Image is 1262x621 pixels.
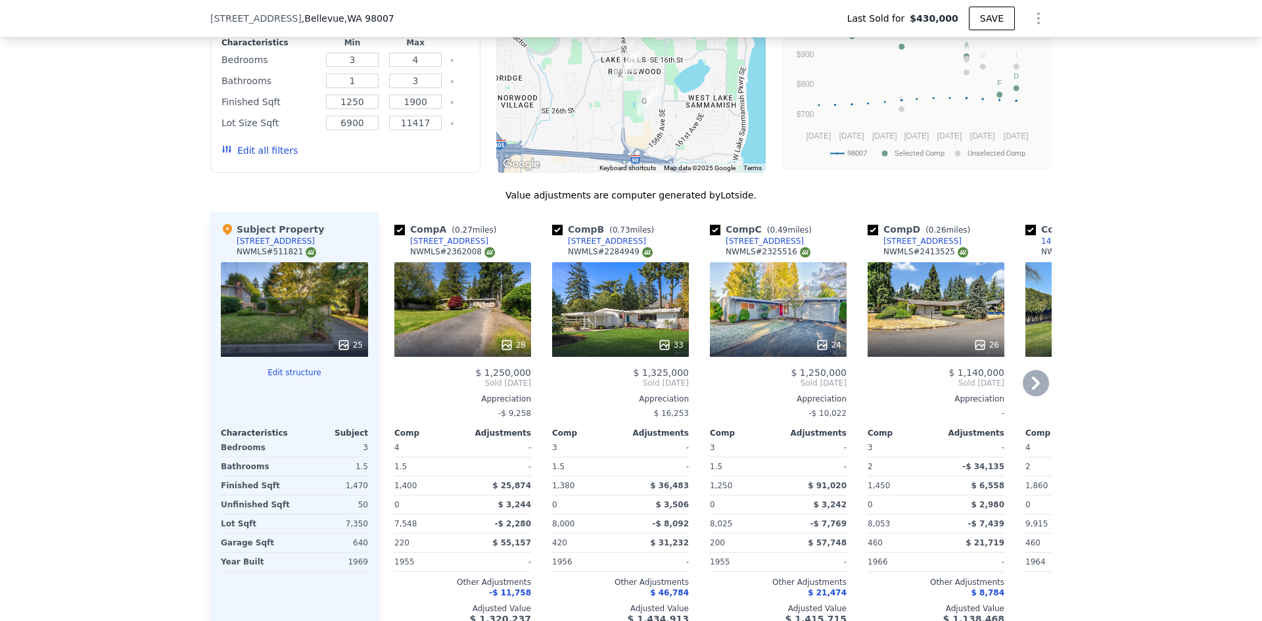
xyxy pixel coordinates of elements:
[816,338,841,352] div: 24
[939,553,1004,571] div: -
[620,428,689,438] div: Adjustments
[904,131,929,141] text: [DATE]
[492,538,531,547] span: $ 55,157
[552,577,689,587] div: Other Adjustments
[1025,5,1052,32] button: Show Options
[973,338,999,352] div: 26
[710,428,778,438] div: Comp
[500,338,526,352] div: 28
[791,367,847,378] span: $ 1,250,000
[948,367,1004,378] span: $ 1,140,000
[962,462,1004,471] span: -$ 34,135
[446,225,502,235] span: ( miles)
[1004,131,1029,141] text: [DATE]
[710,378,847,388] span: Sold [DATE]
[221,223,324,236] div: Subject Property
[958,247,968,258] img: NWMLS Logo
[568,246,653,258] div: NWMLS # 2284949
[221,438,292,457] div: Bedrooms
[658,338,684,352] div: 33
[552,538,567,547] span: 420
[868,481,890,490] span: 1,450
[936,428,1004,438] div: Adjustments
[394,519,417,528] span: 7,548
[394,577,531,587] div: Other Adjustments
[808,481,847,490] span: $ 91,020
[297,534,368,552] div: 640
[847,12,910,25] span: Last Sold for
[394,428,463,438] div: Comp
[868,404,1004,423] div: -
[221,495,292,514] div: Unfinished Sqft
[868,519,890,528] span: 8,053
[868,443,873,452] span: 3
[781,553,847,571] div: -
[394,481,417,490] span: 1,400
[710,223,817,236] div: Comp C
[653,519,689,528] span: -$ 8,092
[1016,51,1017,59] text: I
[710,538,725,547] span: 200
[568,236,646,246] div: [STREET_ADDRESS]
[221,476,292,495] div: Finished Sqft
[1025,457,1091,476] div: 2
[394,394,531,404] div: Appreciation
[608,63,633,96] div: 14638 SE 22nd St
[710,500,715,509] span: 0
[222,37,318,48] div: Characteristics
[302,12,394,25] span: , Bellevue
[997,79,1002,87] text: F
[650,538,689,547] span: $ 31,232
[726,236,804,246] div: [STREET_ADDRESS]
[221,534,292,552] div: Garage Sqft
[710,236,804,246] a: [STREET_ADDRESS]
[465,553,531,571] div: -
[394,500,400,509] span: 0
[810,519,847,528] span: -$ 7,769
[939,438,1004,457] div: -
[450,121,455,126] button: Clear
[868,236,962,246] a: [STREET_ADDRESS]
[394,457,460,476] div: 1.5
[710,553,776,571] div: 1955
[868,603,1004,614] div: Adjusted Value
[463,428,531,438] div: Adjustments
[781,438,847,457] div: -
[968,519,1004,528] span: -$ 7,439
[623,553,689,571] div: -
[808,409,847,418] span: -$ 10,022
[237,246,316,258] div: NWMLS # 511821
[222,144,298,157] button: Edit all filters
[710,443,715,452] span: 3
[868,553,933,571] div: 1966
[323,37,381,48] div: Min
[1041,236,1104,246] div: 14414 SE 9th Pl
[640,81,665,114] div: 2503 155th Ave SE
[222,72,318,90] div: Bathrooms
[710,457,776,476] div: 1.5
[622,23,647,56] div: 1261 150th Ave SE
[498,409,531,418] span: -$ 9,258
[971,500,1004,509] span: $ 2,980
[642,247,653,258] img: NWMLS Logo
[337,338,363,352] div: 25
[797,80,814,89] text: $800
[899,31,904,39] text: E
[1025,428,1094,438] div: Comp
[781,457,847,476] div: -
[623,457,689,476] div: -
[929,225,947,235] span: 0.26
[552,481,574,490] span: 1,380
[808,538,847,547] span: $ 57,748
[868,223,975,236] div: Comp D
[552,443,557,452] span: 3
[1025,538,1040,547] span: 460
[394,236,488,246] a: [STREET_ADDRESS]
[847,149,867,158] text: 98007
[495,519,531,528] span: -$ 2,280
[1025,577,1162,587] div: Other Adjustments
[552,223,659,236] div: Comp B
[814,500,847,509] span: $ 3,242
[552,236,646,246] a: [STREET_ADDRESS]
[595,21,620,54] div: 1330 144th Ave SE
